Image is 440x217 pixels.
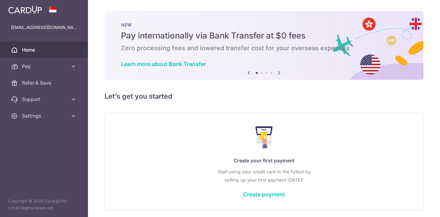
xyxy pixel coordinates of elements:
img: Bank transfer banner [104,11,423,80]
p: NEW [121,22,407,28]
a: Create payment [243,191,285,198]
p: Start using your credit card to the fullest by setting up your first payment [DATE]! [119,167,409,184]
span: Refer & Save [22,79,67,86]
p: [EMAIL_ADDRESS][DOMAIN_NAME] [11,24,77,31]
h5: Pay internationally via Bank Transfer at $0 fees [121,30,407,41]
a: Learn more about Bank Transfer [121,61,206,67]
span: Settings [22,112,67,119]
h6: Zero processing fees and lowered transfer cost for your overseas expenses [121,44,407,52]
span: Support [22,96,67,103]
span: Home [22,46,67,53]
span: Pay [22,63,67,70]
img: Make Payment [255,126,273,148]
img: CardUp [8,6,42,14]
h5: Let’s get you started [104,91,423,102]
p: Create your first payment [119,156,409,165]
